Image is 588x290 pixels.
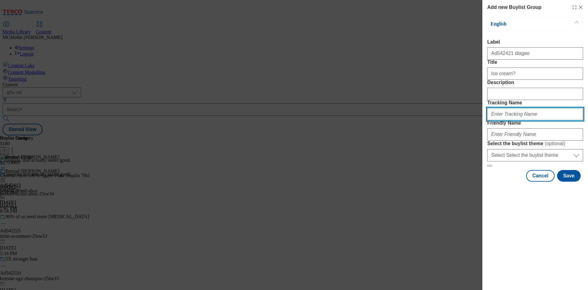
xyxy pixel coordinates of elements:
p: English [491,21,555,27]
label: Select the buylist theme [487,141,583,147]
label: Description [487,80,583,85]
input: Enter Friendly Name [487,128,583,141]
label: Friendly Name [487,120,583,126]
span: ( optional ) [545,141,565,146]
input: Enter Tracking Name [487,108,583,120]
label: Title [487,60,583,65]
input: Enter Description [487,88,583,100]
button: Cancel [526,170,554,182]
input: Enter Title [487,68,583,80]
label: Label [487,39,583,45]
label: Tracking Name [487,100,583,106]
h4: Add new Buylist Group [487,4,541,11]
button: Save [557,170,581,182]
input: Enter Label [487,47,583,60]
